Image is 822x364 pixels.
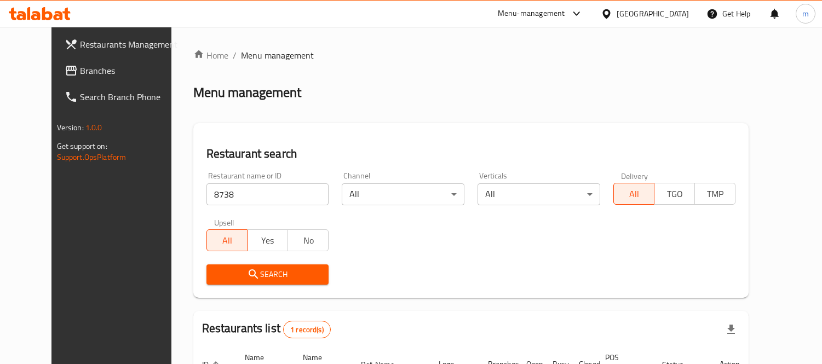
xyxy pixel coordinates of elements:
[342,183,464,205] div: All
[57,120,84,135] span: Version:
[215,268,320,281] span: Search
[694,183,735,205] button: TMP
[80,64,180,77] span: Branches
[241,49,314,62] span: Menu management
[617,8,689,20] div: [GEOGRAPHIC_DATA]
[57,150,127,164] a: Support.OpsPlatform
[214,218,234,226] label: Upsell
[211,233,243,249] span: All
[292,233,324,249] span: No
[659,186,691,202] span: TGO
[56,84,189,110] a: Search Branch Phone
[233,49,237,62] li: /
[56,31,189,57] a: Restaurants Management
[80,38,180,51] span: Restaurants Management
[206,229,248,251] button: All
[193,49,228,62] a: Home
[498,7,565,20] div: Menu-management
[56,57,189,84] a: Branches
[193,84,301,101] h2: Menu management
[252,233,284,249] span: Yes
[202,320,331,338] h2: Restaurants list
[247,229,288,251] button: Yes
[478,183,600,205] div: All
[621,172,648,180] label: Delivery
[284,325,330,335] span: 1 record(s)
[802,8,809,20] span: m
[699,186,731,202] span: TMP
[85,120,102,135] span: 1.0.0
[57,139,107,153] span: Get support on:
[206,183,329,205] input: Search for restaurant name or ID..
[613,183,654,205] button: All
[193,49,749,62] nav: breadcrumb
[283,321,331,338] div: Total records count
[618,186,650,202] span: All
[206,264,329,285] button: Search
[654,183,695,205] button: TGO
[718,316,744,343] div: Export file
[288,229,329,251] button: No
[206,146,736,162] h2: Restaurant search
[80,90,180,103] span: Search Branch Phone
